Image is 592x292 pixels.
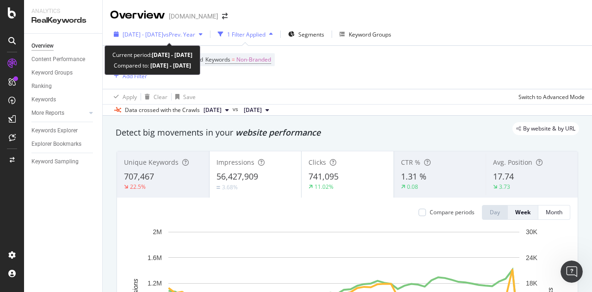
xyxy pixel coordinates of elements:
[493,158,532,167] span: Avg. Position
[526,254,538,261] text: 24K
[154,93,167,101] div: Clear
[407,183,418,191] div: 0.08
[430,208,475,216] div: Compare periods
[216,158,254,167] span: Impressions
[493,171,514,182] span: 17.74
[149,62,191,69] b: [DATE] - [DATE]
[31,41,96,51] a: Overview
[123,93,137,101] div: Apply
[216,171,258,182] span: 56,427,909
[561,261,583,283] iframe: Intercom live chat
[515,89,585,104] button: Switch to Advanced Mode
[538,205,570,220] button: Month
[512,122,579,135] div: legacy label
[205,56,230,63] span: Keywords
[222,13,228,19] div: arrow-right-arrow-left
[148,254,162,261] text: 1.6M
[110,27,206,42] button: [DATE] - [DATE]vsPrev. Year
[31,55,85,64] div: Content Performance
[515,208,530,216] div: Week
[523,126,575,131] span: By website & by URL
[482,205,508,220] button: Day
[31,81,52,91] div: Ranking
[31,126,96,136] a: Keywords Explorer
[124,171,154,182] span: 707,467
[31,68,73,78] div: Keyword Groups
[110,89,137,104] button: Apply
[31,55,96,64] a: Content Performance
[546,208,562,216] div: Month
[233,105,240,113] span: vs
[336,27,395,42] button: Keyword Groups
[114,60,191,71] div: Compared to:
[308,158,326,167] span: Clicks
[200,105,233,116] button: [DATE]
[308,171,339,182] span: 741,095
[31,95,56,105] div: Keywords
[31,108,64,118] div: More Reports
[232,56,235,63] span: =
[401,171,426,182] span: 1.31 %
[401,158,420,167] span: CTR %
[31,139,96,149] a: Explorer Bookmarks
[214,27,277,42] button: 1 Filter Applied
[110,7,165,23] div: Overview
[314,183,333,191] div: 11.02%
[123,72,147,80] div: Add Filter
[216,186,220,189] img: Equal
[227,31,265,38] div: 1 Filter Applied
[526,228,538,236] text: 30K
[31,95,96,105] a: Keywords
[152,51,192,59] b: [DATE] - [DATE]
[110,70,147,81] button: Add Filter
[31,139,81,149] div: Explorer Bookmarks
[31,126,78,136] div: Keywords Explorer
[153,228,162,236] text: 2M
[31,157,96,167] a: Keyword Sampling
[526,280,538,287] text: 18K
[236,53,271,66] span: Non-Branded
[222,183,238,191] div: 3.68%
[123,31,163,38] span: [DATE] - [DATE]
[125,106,200,114] div: Data crossed with the Crawls
[240,105,273,116] button: [DATE]
[518,93,585,101] div: Switch to Advanced Mode
[169,12,218,21] div: [DOMAIN_NAME]
[130,183,146,191] div: 22.5%
[31,157,79,167] div: Keyword Sampling
[203,106,222,114] span: 2024 Dec. 23rd
[141,89,167,104] button: Clear
[148,280,162,287] text: 1.2M
[284,27,328,42] button: Segments
[31,68,96,78] a: Keyword Groups
[183,93,196,101] div: Save
[499,183,510,191] div: 3.73
[31,41,54,51] div: Overview
[172,89,196,104] button: Save
[124,158,179,167] span: Unique Keywords
[31,15,95,26] div: RealKeywords
[163,31,195,38] span: vs Prev. Year
[490,208,500,216] div: Day
[244,106,262,114] span: 2023 Dec. 25th
[112,50,192,60] div: Current period:
[31,81,96,91] a: Ranking
[31,7,95,15] div: Analytics
[508,205,538,220] button: Week
[349,31,391,38] div: Keyword Groups
[298,31,324,38] span: Segments
[31,108,86,118] a: More Reports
